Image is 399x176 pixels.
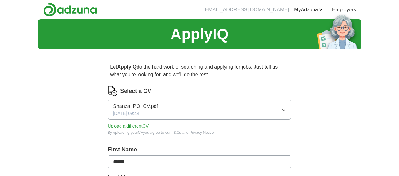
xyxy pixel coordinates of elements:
img: Adzuna logo [43,3,97,17]
a: Privacy Notice [190,130,214,135]
label: First Name [108,145,291,154]
button: Shanza_PO_CV.pdf[DATE] 09:44 [108,100,291,120]
strong: ApplyIQ [117,64,137,70]
label: Select a CV [120,87,151,95]
a: Employers [332,6,356,14]
span: Shanza_PO_CV.pdf [113,103,158,110]
a: T&Cs [172,130,181,135]
a: MyAdzuna [294,6,323,14]
p: Let do the hard work of searching and applying for jobs. Just tell us what you're looking for, an... [108,61,291,81]
div: By uploading your CV you agree to our and . [108,130,291,135]
img: CV Icon [108,86,118,96]
li: [EMAIL_ADDRESS][DOMAIN_NAME] [203,6,289,14]
button: Upload a differentCV [108,123,149,129]
h1: ApplyIQ [170,23,228,46]
span: [DATE] 09:44 [113,110,139,117]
